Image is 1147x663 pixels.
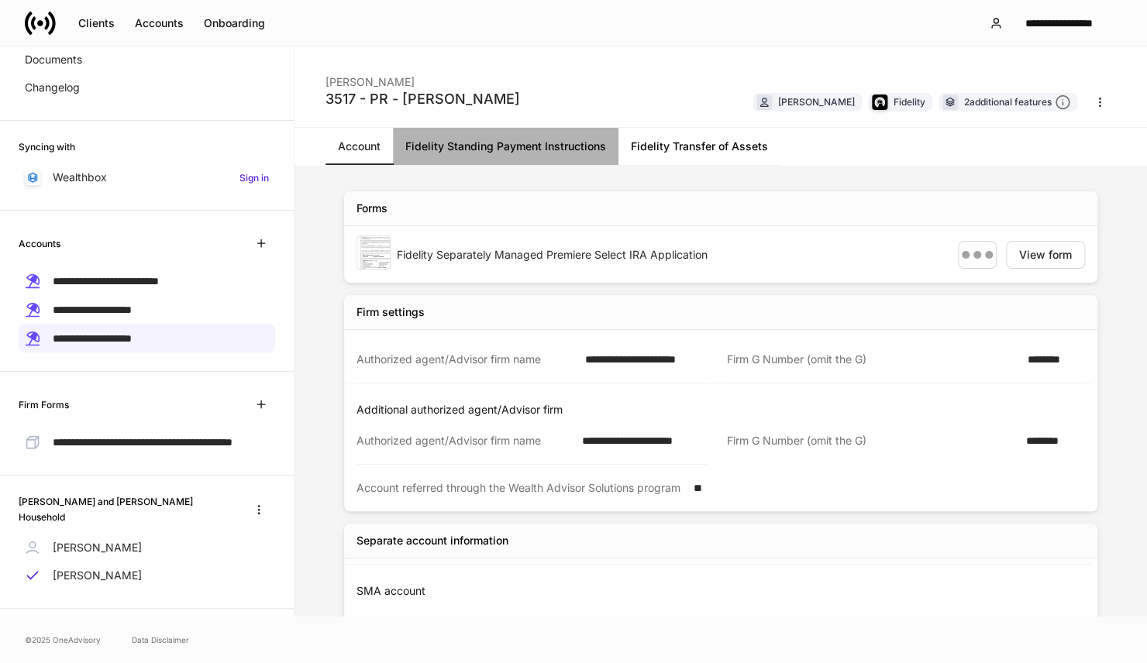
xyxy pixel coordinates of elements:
[19,163,275,191] a: WealthboxSign in
[68,11,125,36] button: Clients
[727,433,1016,449] div: Firm G Number (omit the G)
[1019,249,1072,260] div: View form
[356,304,425,320] div: Firm settings
[194,11,275,36] button: Onboarding
[356,433,573,448] div: Authorized agent/Advisor firm name
[53,540,142,555] p: [PERSON_NAME]
[25,80,80,95] p: Changelog
[25,52,82,67] p: Documents
[1006,241,1085,269] button: View form
[894,94,925,109] div: Fidelity
[356,614,639,645] div: Fidelity account number (not required for new accounts)
[19,139,75,154] h6: Syncing with
[19,397,69,412] h6: Firm Forms
[356,352,576,367] div: Authorized agent/Advisor firm name
[356,583,1091,599] p: SMA account
[204,18,265,29] div: Onboarding
[727,614,1055,645] div: Open account without separate account manager
[125,11,194,36] button: Accounts
[964,94,1070,111] div: 2 additional features
[618,128,780,165] a: Fidelity Transfer of Assets
[393,128,618,165] a: Fidelity Standing Payment Instructions
[397,247,945,263] div: Fidelity Separately Managed Premiere Select IRA Application
[325,90,520,108] div: 3517 - PR - [PERSON_NAME]
[78,18,115,29] div: Clients
[356,480,684,496] div: Account referred through the Wealth Advisor Solutions program
[356,533,508,548] div: Separate account information
[19,236,60,251] h6: Accounts
[19,562,275,589] a: [PERSON_NAME]
[239,170,269,185] h6: Sign in
[25,634,101,646] span: © 2025 OneAdvisory
[19,74,275,101] a: Changelog
[53,170,107,185] p: Wealthbox
[135,18,184,29] div: Accounts
[132,634,189,646] a: Data Disclaimer
[356,201,387,216] div: Forms
[727,352,1018,367] div: Firm G Number (omit the G)
[356,402,1091,417] p: Additional authorized agent/Advisor firm
[19,494,230,524] h6: [PERSON_NAME] and [PERSON_NAME] Household
[19,46,275,74] a: Documents
[19,534,275,562] a: [PERSON_NAME]
[778,94,855,109] div: [PERSON_NAME]
[53,568,142,583] p: [PERSON_NAME]
[325,65,520,90] div: [PERSON_NAME]
[325,128,393,165] a: Account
